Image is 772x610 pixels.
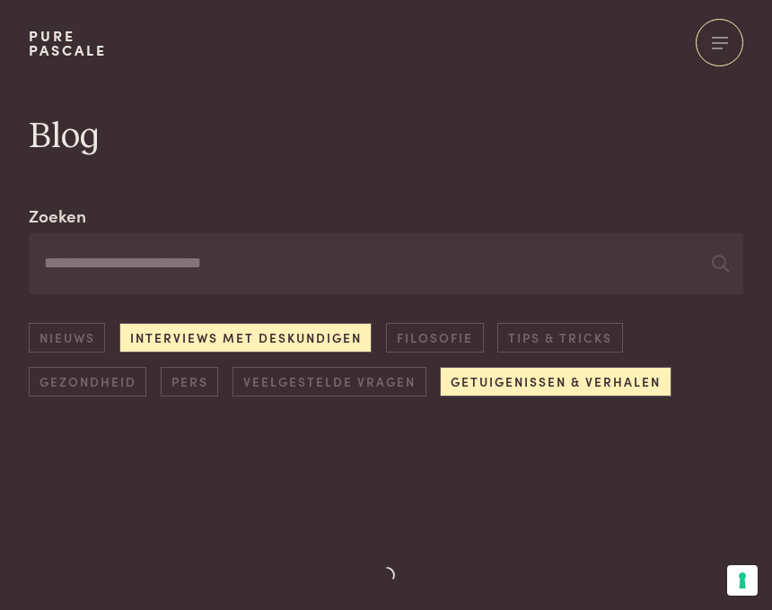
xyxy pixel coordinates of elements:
a: Interviews met deskundigen [119,323,372,353]
a: Veelgestelde vragen [232,367,425,396]
a: Filosofie [386,323,483,353]
button: Uw voorkeuren voor toestemming voor trackingtechnologieën [727,565,758,596]
h1: Blog [29,115,743,160]
label: Zoeken [29,203,86,229]
a: Gezondheid [29,367,146,396]
a: PurePascale [29,29,107,57]
a: Getuigenissen & Verhalen [440,367,671,396]
a: Tips & Tricks [497,323,622,353]
a: Pers [161,367,218,396]
a: Nieuws [29,323,105,353]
